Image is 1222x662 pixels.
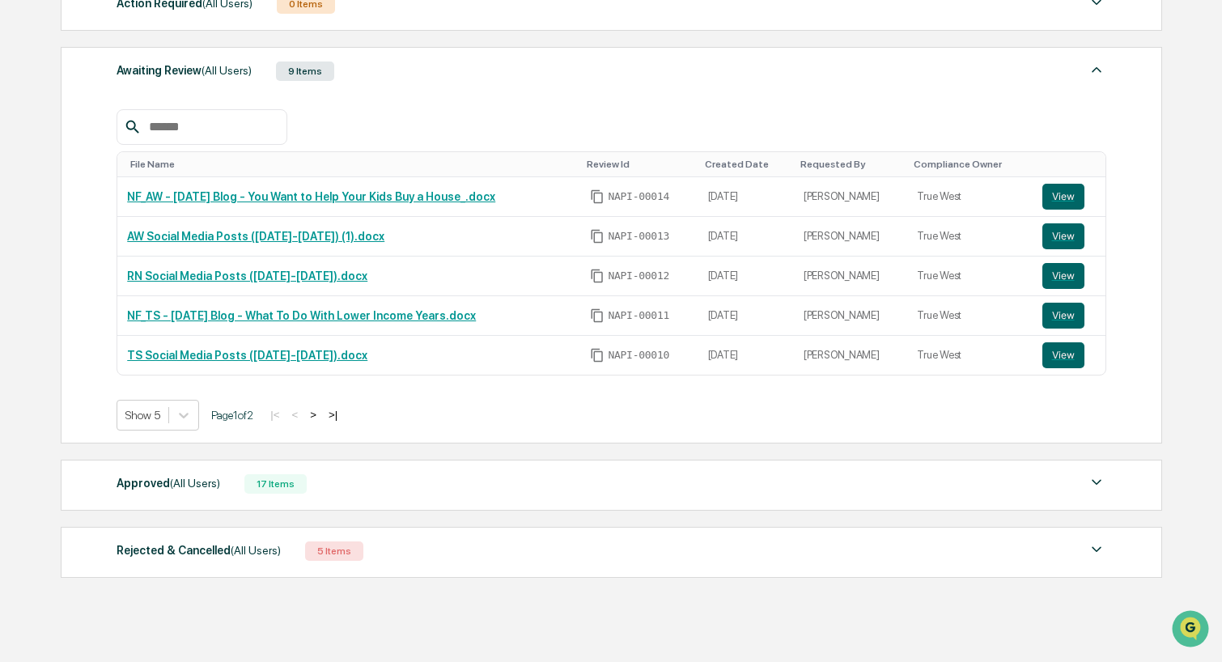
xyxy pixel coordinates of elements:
button: < [286,408,303,422]
td: True West [907,296,1032,336]
span: NAPI-00012 [608,269,669,282]
img: 1746055101610-c473b297-6a78-478c-a979-82029cc54cd1 [16,124,45,153]
span: NAPI-00011 [608,309,669,322]
td: True West [907,336,1032,375]
button: View [1042,303,1084,329]
span: Data Lookup [32,318,102,334]
a: View [1042,303,1097,329]
div: Start new chat [73,124,265,140]
div: Approved [117,473,220,494]
a: View [1042,223,1097,249]
a: RN Social Media Posts ([DATE]-[DATE]).docx [127,269,367,282]
a: 🖐️Preclearance [10,281,111,310]
a: AW Social Media Posts ([DATE]-[DATE]) (1).docx [127,230,384,243]
a: View [1042,184,1097,210]
span: Page 1 of 2 [211,409,253,422]
button: |< [265,408,284,422]
button: See all [251,176,295,196]
div: 🗄️ [117,289,130,302]
div: Toggle SortBy [800,159,901,170]
a: View [1042,342,1097,368]
span: NAPI-00014 [608,190,669,203]
img: 8933085812038_c878075ebb4cc5468115_72.jpg [34,124,63,153]
iframe: Open customer support [1170,609,1214,652]
span: (All Users) [202,64,252,77]
span: NAPI-00013 [608,230,669,243]
div: 5 Items [305,541,363,561]
td: [PERSON_NAME] [794,257,907,296]
td: True West [907,177,1032,217]
span: Copy Id [590,229,605,244]
a: NF_AW - [DATE] Blog - You Want to Help Your Kids Buy a House_.docx [127,190,495,203]
td: [DATE] [698,177,794,217]
button: View [1042,342,1084,368]
a: Powered byPylon [114,357,196,370]
a: 🗄️Attestations [111,281,207,310]
a: TS Social Media Posts ([DATE]-[DATE]).docx [127,349,367,362]
a: View [1042,263,1097,289]
td: [DATE] [698,336,794,375]
div: 9 Items [276,62,334,81]
span: Copy Id [590,269,605,283]
div: 🖐️ [16,289,29,302]
button: View [1042,223,1084,249]
div: Rejected & Cancelled [117,540,281,561]
td: [DATE] [698,217,794,257]
span: Preclearance [32,287,104,303]
button: View [1042,184,1084,210]
img: caret [1087,60,1106,79]
img: Laura McHaffie [16,205,42,231]
button: >| [324,408,342,422]
img: caret [1087,473,1106,492]
td: [PERSON_NAME] [794,336,907,375]
div: Toggle SortBy [587,159,691,170]
td: [PERSON_NAME] [794,296,907,336]
button: > [305,408,321,422]
td: [PERSON_NAME] [794,217,907,257]
img: caret [1087,540,1106,559]
div: Awaiting Review [117,60,252,81]
button: Start new chat [275,129,295,148]
span: Copy Id [590,189,605,204]
span: • [134,220,140,233]
button: View [1042,263,1084,289]
td: True West [907,257,1032,296]
a: 🔎Data Lookup [10,312,108,341]
span: (All Users) [231,544,281,557]
span: [DATE] [143,220,176,233]
div: Toggle SortBy [914,159,1025,170]
div: 17 Items [244,474,307,494]
td: [DATE] [698,257,794,296]
div: Toggle SortBy [705,159,787,170]
span: (All Users) [170,477,220,490]
div: We're available if you need us! [73,140,223,153]
div: 🔎 [16,320,29,333]
span: Copy Id [590,348,605,363]
div: Toggle SortBy [130,159,574,170]
div: Past conversations [16,180,108,193]
span: Copy Id [590,308,605,323]
span: Attestations [134,287,201,303]
span: NAPI-00010 [608,349,669,362]
td: [DATE] [698,296,794,336]
span: Pylon [161,358,196,370]
td: [PERSON_NAME] [794,177,907,217]
p: How can we help? [16,34,295,60]
span: [PERSON_NAME] [50,220,131,233]
a: NF_TS - [DATE] Blog - What To Do With Lower Income Years.docx [127,309,476,322]
div: Toggle SortBy [1046,159,1100,170]
td: True West [907,217,1032,257]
